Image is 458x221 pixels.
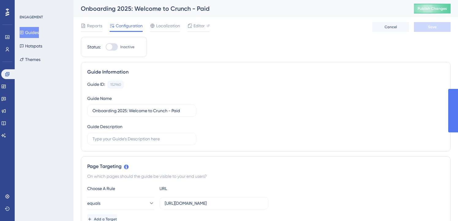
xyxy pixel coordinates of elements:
[193,22,205,29] span: Editor
[87,185,155,192] div: Choose A Rule
[116,22,143,29] span: Configuration
[87,81,105,89] div: Guide ID:
[110,82,121,87] div: 152960
[428,25,437,29] span: Save
[81,4,399,13] div: Onboarding 2025: Welcome to Crunch - Paid
[87,123,122,130] div: Guide Description
[20,40,42,51] button: Hotspots
[165,200,263,207] input: yourwebsite.com/path
[414,22,451,32] button: Save
[385,25,397,29] span: Cancel
[87,163,444,170] div: Page Targeting
[372,22,409,32] button: Cancel
[87,197,155,209] button: equals
[120,44,134,49] span: Inactive
[20,15,43,20] div: ENGAGEMENT
[87,173,444,180] div: On which pages should the guide be visible to your end users?
[87,95,112,102] div: Guide Name
[87,200,100,207] span: equals
[87,22,102,29] span: Reports
[20,27,39,38] button: Guides
[432,197,451,215] iframe: UserGuiding AI Assistant Launcher
[87,43,101,51] div: Status:
[92,107,191,114] input: Type your Guide’s Name here
[418,6,447,11] span: Publish Changes
[87,68,444,76] div: Guide Information
[156,22,180,29] span: Localization
[160,185,227,192] div: URL
[20,54,40,65] button: Themes
[414,4,451,13] button: Publish Changes
[92,135,191,142] input: Type your Guide’s Description here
